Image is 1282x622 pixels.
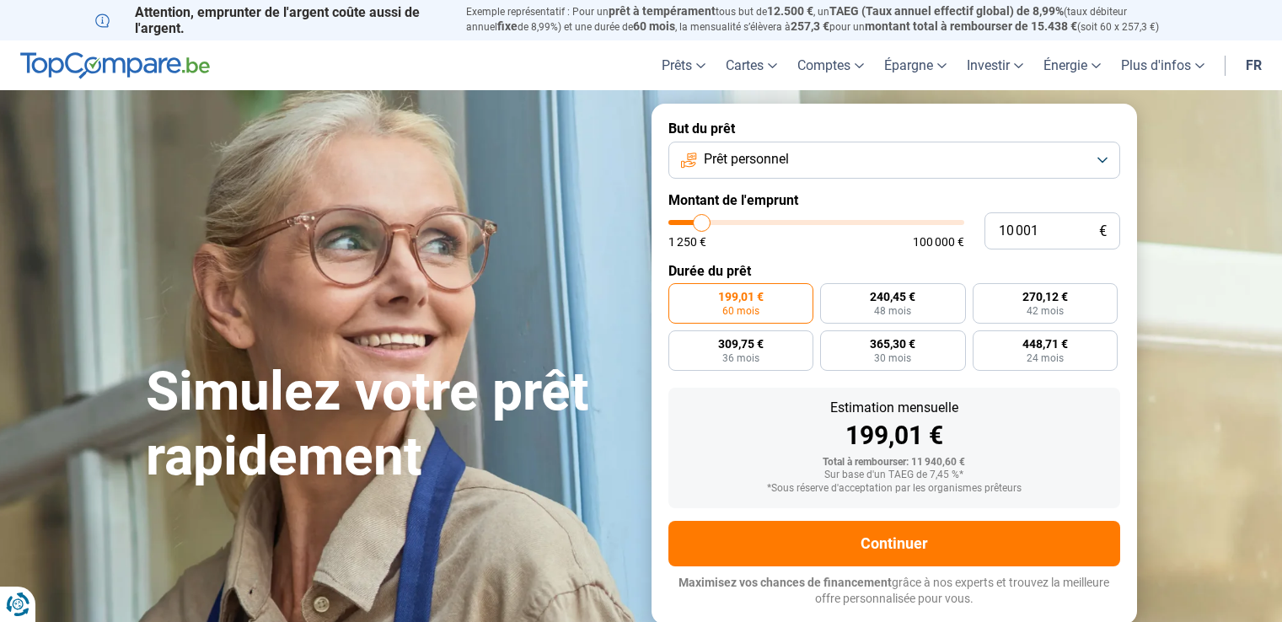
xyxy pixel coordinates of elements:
div: Total à rembourser: 11 940,60 € [682,457,1107,469]
h1: Simulez votre prêt rapidement [146,360,631,490]
div: Sur base d'un TAEG de 7,45 %* [682,469,1107,481]
div: Estimation mensuelle [682,401,1107,415]
a: Prêts [652,40,716,90]
label: Montant de l'emprunt [668,192,1120,208]
p: Exemple représentatif : Pour un tous but de , un (taux débiteur annuel de 8,99%) et une durée de ... [466,4,1188,35]
span: 309,75 € [718,338,764,350]
span: 24 mois [1027,353,1064,363]
span: € [1099,224,1107,239]
label: Durée du prêt [668,263,1120,279]
span: Maximisez vos chances de financement [679,576,892,589]
span: 48 mois [874,306,911,316]
div: 199,01 € [682,423,1107,448]
span: montant total à rembourser de 15.438 € [865,19,1077,33]
img: TopCompare [20,52,210,79]
a: Plus d'infos [1111,40,1215,90]
a: Énergie [1033,40,1111,90]
p: grâce à nos experts et trouvez la meilleure offre personnalisée pour vous. [668,575,1120,608]
span: 30 mois [874,353,911,363]
div: *Sous réserve d'acceptation par les organismes prêteurs [682,483,1107,495]
span: 365,30 € [870,338,915,350]
span: 42 mois [1027,306,1064,316]
span: 448,71 € [1022,338,1068,350]
span: 100 000 € [913,236,964,248]
button: Continuer [668,521,1120,566]
span: TAEG (Taux annuel effectif global) de 8,99% [829,4,1064,18]
a: fr [1236,40,1272,90]
button: Prêt personnel [668,142,1120,179]
span: prêt à tempérament [609,4,716,18]
a: Investir [957,40,1033,90]
span: 1 250 € [668,236,706,248]
span: 60 mois [722,306,759,316]
a: Cartes [716,40,787,90]
span: 270,12 € [1022,291,1068,303]
span: Prêt personnel [704,150,789,169]
a: Comptes [787,40,874,90]
a: Épargne [874,40,957,90]
span: 257,3 € [791,19,829,33]
span: 240,45 € [870,291,915,303]
span: 36 mois [722,353,759,363]
span: fixe [497,19,518,33]
label: But du prêt [668,121,1120,137]
span: 199,01 € [718,291,764,303]
p: Attention, emprunter de l'argent coûte aussi de l'argent. [95,4,446,36]
span: 12.500 € [767,4,813,18]
span: 60 mois [633,19,675,33]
